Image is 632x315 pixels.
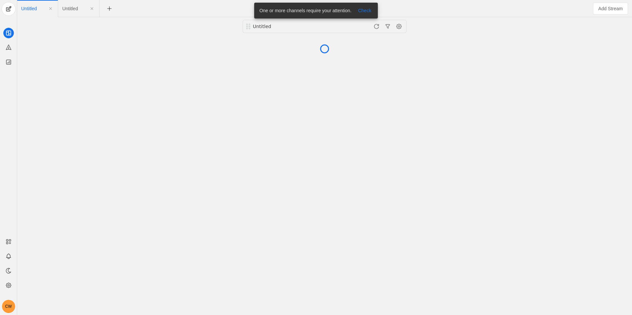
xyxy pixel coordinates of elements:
[354,7,375,15] button: Check
[2,300,15,313] button: CW
[593,3,628,15] button: Add Stream
[598,5,623,12] span: Add Stream
[103,6,115,11] app-icon-button: New Tab
[253,23,332,30] div: Untitled
[45,3,57,15] app-icon-button: Close Tab
[254,3,354,18] div: One or more channels require your attention.
[21,6,37,11] span: Click to edit name
[358,7,371,14] span: Check
[86,3,98,15] app-icon-button: Close Tab
[62,6,78,11] span: Click to edit name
